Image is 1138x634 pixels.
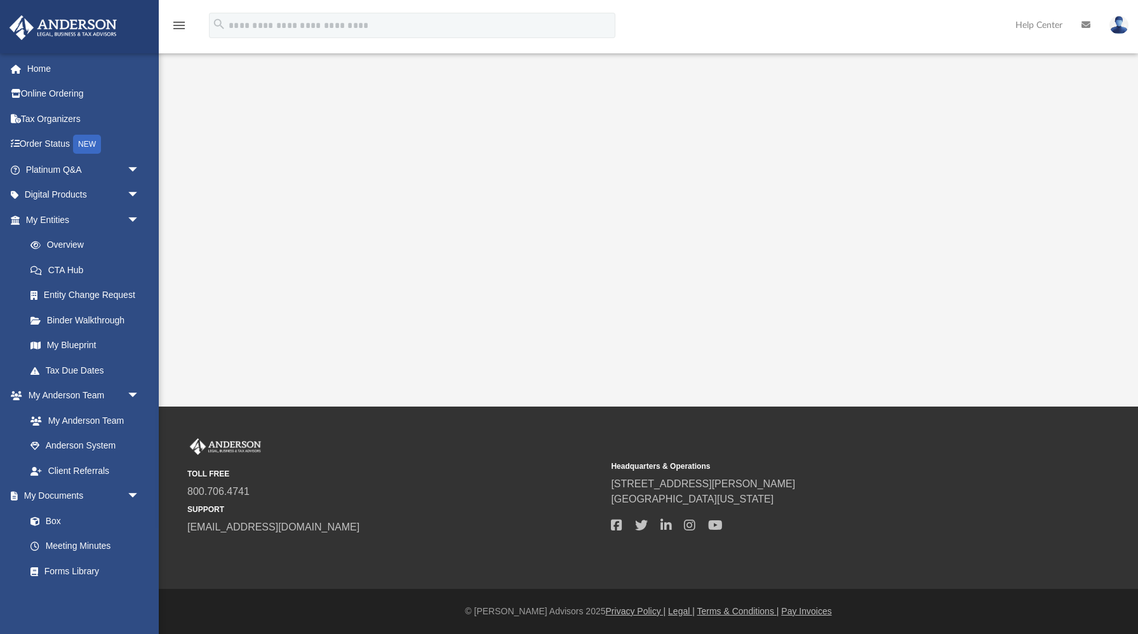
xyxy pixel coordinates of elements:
[18,257,159,283] a: CTA Hub
[18,283,159,308] a: Entity Change Request
[606,606,666,616] a: Privacy Policy |
[18,333,152,358] a: My Blueprint
[9,483,152,509] a: My Documentsarrow_drop_down
[127,157,152,183] span: arrow_drop_down
[127,182,152,208] span: arrow_drop_down
[18,534,152,559] a: Meeting Minutes
[18,433,152,459] a: Anderson System
[9,383,152,408] a: My Anderson Teamarrow_drop_down
[18,558,146,584] a: Forms Library
[668,606,695,616] a: Legal |
[171,18,187,33] i: menu
[697,606,779,616] a: Terms & Conditions |
[127,483,152,509] span: arrow_drop_down
[18,508,146,534] a: Box
[18,458,152,483] a: Client Referrals
[212,17,226,31] i: search
[171,24,187,33] a: menu
[9,207,159,233] a: My Entitiesarrow_drop_down
[9,56,159,81] a: Home
[9,182,159,208] a: Digital Productsarrow_drop_down
[18,233,159,258] a: Overview
[9,81,159,107] a: Online Ordering
[611,478,795,489] a: [STREET_ADDRESS][PERSON_NAME]
[611,494,773,504] a: [GEOGRAPHIC_DATA][US_STATE]
[18,584,152,609] a: Notarize
[6,15,121,40] img: Anderson Advisors Platinum Portal
[187,522,359,532] a: [EMAIL_ADDRESS][DOMAIN_NAME]
[73,135,101,154] div: NEW
[9,157,159,182] a: Platinum Q&Aarrow_drop_down
[18,307,159,333] a: Binder Walkthrough
[781,606,831,616] a: Pay Invoices
[159,605,1138,618] div: © [PERSON_NAME] Advisors 2025
[9,132,159,158] a: Order StatusNEW
[187,504,602,515] small: SUPPORT
[187,468,602,480] small: TOLL FREE
[127,383,152,409] span: arrow_drop_down
[611,461,1026,472] small: Headquarters & Operations
[9,106,159,132] a: Tax Organizers
[1109,16,1128,34] img: User Pic
[18,408,146,433] a: My Anderson Team
[187,486,250,497] a: 800.706.4741
[187,438,264,455] img: Anderson Advisors Platinum Portal
[127,207,152,233] span: arrow_drop_down
[18,358,159,383] a: Tax Due Dates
